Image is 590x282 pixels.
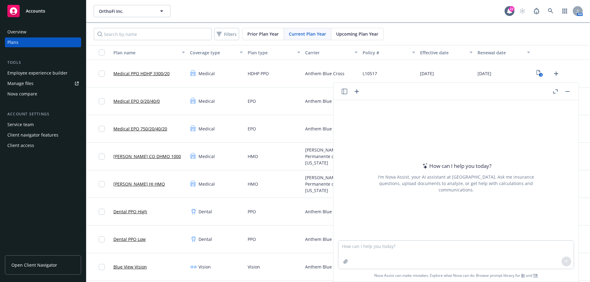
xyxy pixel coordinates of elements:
[248,236,256,242] span: PPO
[113,126,167,132] a: Medical EPO 750/20/40/20
[305,126,344,132] span: Anthem Blue Cross
[363,70,377,77] span: L10517
[199,126,215,132] span: Medical
[11,262,57,268] span: Open Client Navigator
[5,141,81,150] a: Client access
[247,31,279,37] span: Prior Plan Year
[248,49,293,56] div: Plan type
[99,209,105,215] input: Toggle Row Selected
[370,174,542,193] div: I'm Nova Assist, your AI assistant at [GEOGRAPHIC_DATA]. Ask me insurance questions, upload docum...
[99,71,105,77] input: Toggle Row Selected
[7,120,34,129] div: Service team
[248,98,256,104] span: EPO
[305,49,351,56] div: Carrier
[559,5,571,17] a: Switch app
[516,5,529,17] a: Start snowing
[99,126,105,132] input: Toggle Row Selected
[5,111,81,117] div: Account settings
[305,98,344,104] span: Anthem Blue Cross
[113,98,160,104] a: Medical EPO 0/20/40/0
[5,79,81,88] a: Manage files
[113,181,165,187] a: [PERSON_NAME] HI HMO
[418,45,475,60] button: Effective date
[478,49,523,56] div: Renewal date
[248,153,258,160] span: HMO
[420,49,466,56] div: Effective date
[113,70,170,77] a: Medical PPO HDHP 3300/20
[199,236,212,242] span: Dental
[248,126,256,132] span: EPO
[421,162,491,170] div: How can I help you today?
[5,37,81,47] a: Plans
[420,70,434,77] span: [DATE]
[7,68,68,78] div: Employee experience builder
[113,236,146,242] a: Dental PPO Low
[199,264,211,270] span: Vision
[336,269,576,282] span: Nova Assist can make mistakes. Explore what Nova can do: Browse prompt library for and
[305,264,344,270] span: Anthem Blue Cross
[248,264,260,270] span: Vision
[7,37,18,47] div: Plans
[5,27,81,37] a: Overview
[540,73,542,77] text: 3
[289,31,326,37] span: Current Plan Year
[336,31,378,37] span: Upcoming Plan Year
[113,153,181,160] a: [PERSON_NAME] CO DHMO 1000
[5,89,81,99] a: Nova compare
[190,49,236,56] div: Coverage type
[7,89,37,99] div: Nova compare
[305,174,358,194] span: [PERSON_NAME] Permanente of [US_STATE]
[7,130,58,140] div: Client navigator features
[5,68,81,78] a: Employee experience builder
[113,208,147,215] a: Dental PPO High
[530,5,543,17] a: Report a Bug
[5,130,81,140] a: Client navigator features
[199,153,215,160] span: Medical
[94,28,212,40] input: Search by name
[363,49,408,56] div: Policy #
[99,49,105,56] input: Select all
[7,27,26,37] div: Overview
[475,45,533,60] button: Renewal date
[248,70,269,77] span: HDHP PPO
[305,208,344,215] span: Anthem Blue Cross
[521,273,525,278] a: BI
[99,8,152,14] span: OrthoFi Inc.
[113,264,147,270] a: Blue View Vision
[305,70,344,77] span: Anthem Blue Cross
[545,5,557,17] a: Search
[99,98,105,104] input: Toggle Row Selected
[199,181,215,187] span: Medical
[535,69,545,79] a: View Plan Documents
[224,31,237,37] span: Filters
[199,98,215,104] span: Medical
[99,236,105,242] input: Toggle Row Selected
[305,236,344,242] span: Anthem Blue Cross
[248,181,258,187] span: HMO
[99,264,105,270] input: Toggle Row Selected
[360,45,418,60] button: Policy #
[187,45,245,60] button: Coverage type
[533,273,538,278] a: TR
[7,79,33,88] div: Manage files
[111,45,187,60] button: Plan name
[5,2,81,20] a: Accounts
[303,45,360,60] button: Carrier
[5,60,81,66] div: Tools
[551,69,561,79] a: Upload Plan Documents
[99,181,105,187] input: Toggle Row Selected
[7,141,34,150] div: Client access
[215,30,238,39] span: Filters
[509,6,514,12] div: 22
[5,120,81,129] a: Service team
[305,147,358,166] span: [PERSON_NAME] Permanente of [US_STATE]
[478,70,491,77] span: [DATE]
[113,49,178,56] div: Plan name
[94,5,171,17] button: OrthoFi Inc.
[214,28,239,40] button: Filters
[248,208,256,215] span: PPO
[99,153,105,160] input: Toggle Row Selected
[245,45,303,60] button: Plan type
[199,208,212,215] span: Dental
[26,9,45,14] span: Accounts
